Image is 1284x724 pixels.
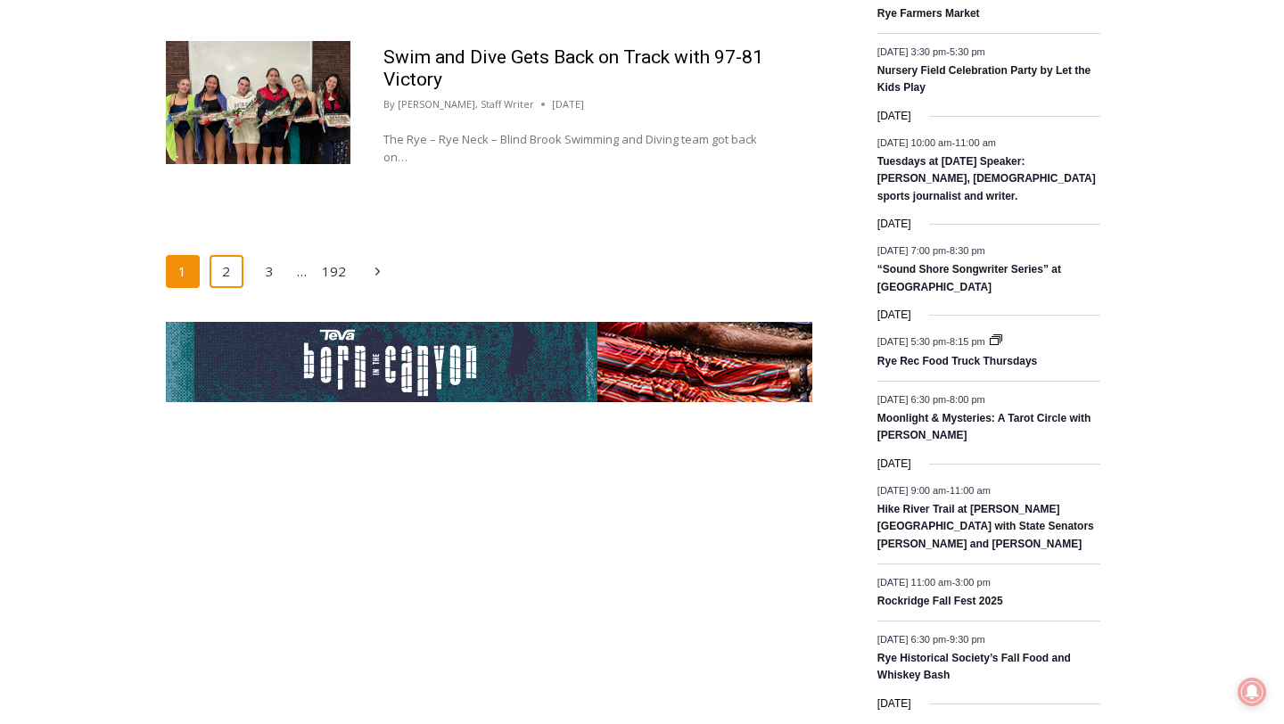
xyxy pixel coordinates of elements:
[950,245,985,256] span: 8:30 pm
[14,179,228,220] h4: [PERSON_NAME] Read Sanctuary Fall Fest: [DATE]
[877,695,911,712] time: [DATE]
[466,177,827,218] span: Intern @ [DOMAIN_NAME]
[877,634,985,645] time: -
[877,412,1091,443] a: Moonlight & Mysteries: A Tarot Circle with [PERSON_NAME]
[877,576,991,587] time: -
[552,96,584,112] time: [DATE]
[166,41,350,164] img: (PHOTO: Members of the Rye - Rye Neck - Blind Brook Varsity Swim and Dive team fresh from a victo...
[297,257,307,287] span: …
[1,177,258,222] a: [PERSON_NAME] Read Sanctuary Fall Fest: [DATE]
[877,216,911,233] time: [DATE]
[877,393,946,404] span: [DATE] 6:30 pm
[955,576,991,587] span: 3:00 pm
[877,393,985,404] time: -
[955,136,996,147] span: 11:00 am
[383,46,763,90] a: Swim and Dive Gets Back on Track with 97-81 Victory
[317,255,351,289] a: 192
[877,307,911,324] time: [DATE]
[877,245,985,256] time: -
[253,255,287,289] a: 3
[166,255,812,289] nav: Page navigation
[950,484,991,495] span: 11:00 am
[950,393,985,404] span: 8:00 pm
[186,169,194,186] div: 6
[877,652,1071,683] a: Rye Historical Society’s Fall Food and Whiskey Bash
[877,245,946,256] span: [DATE] 7:00 pm
[877,595,1003,609] a: Rockridge Fall Fest 2025
[199,169,203,186] div: /
[877,64,1091,95] a: Nursery Field Celebration Party by Let the Kids Play
[877,484,946,495] span: [DATE] 9:00 am
[877,336,946,347] span: [DATE] 5:30 pm
[877,263,1061,294] a: “Sound Shore Songwriter Series” at [GEOGRAPHIC_DATA]
[877,7,980,21] a: Rye Farmers Market
[877,503,1094,552] a: Hike River Trail at [PERSON_NAME][GEOGRAPHIC_DATA] with State Senators [PERSON_NAME] and [PERSON_...
[877,484,991,495] time: -
[877,576,952,587] span: [DATE] 11:00 am
[877,336,988,347] time: -
[450,1,843,173] div: "At the 10am stand-up meeting, each intern gets a chance to take [PERSON_NAME] and the other inte...
[877,355,1037,369] a: Rye Rec Food Truck Thursdays
[877,45,946,56] span: [DATE] 3:30 pm
[950,336,985,347] span: 8:15 pm
[877,45,985,56] time: -
[877,634,946,645] span: [DATE] 6:30 pm
[208,169,216,186] div: 6
[429,173,864,222] a: Intern @ [DOMAIN_NAME]
[383,96,395,112] span: By
[877,108,911,125] time: [DATE]
[877,136,996,147] time: -
[877,136,952,147] span: [DATE] 10:00 am
[210,255,243,289] a: 2
[950,634,985,645] span: 9:30 pm
[383,130,779,168] p: The Rye – Rye Neck – Blind Brook Swimming and Diving team got back on…
[186,50,249,164] div: Two by Two Animal Haven & The Nature Company: The Wild World of Animals
[166,255,200,289] span: 1
[877,456,911,473] time: [DATE]
[950,45,985,56] span: 5:30 pm
[877,155,1096,204] a: Tuesdays at [DATE] Speaker: [PERSON_NAME], [DEMOGRAPHIC_DATA] sports journalist and writer.
[398,97,534,111] a: [PERSON_NAME], Staff Writer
